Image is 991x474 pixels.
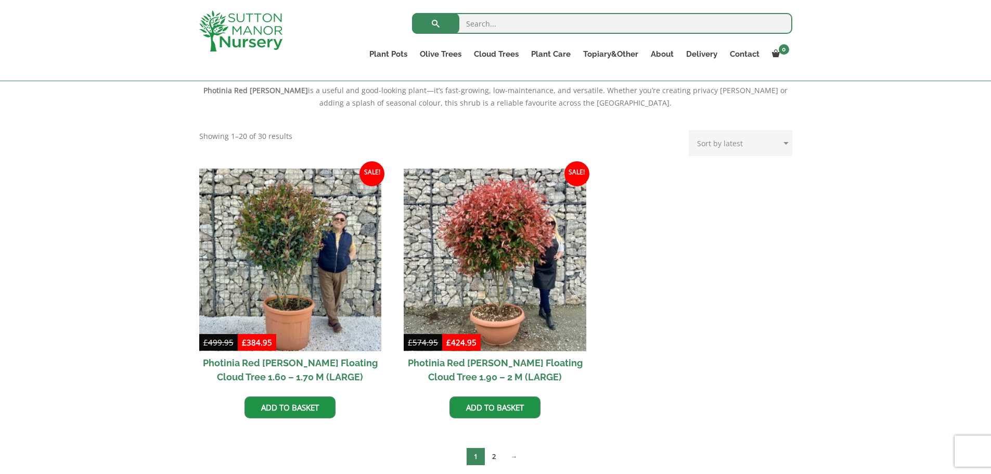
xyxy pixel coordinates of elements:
[199,351,382,389] h2: Photinia Red [PERSON_NAME] Floating Cloud Tree 1.60 – 1.70 M (LARGE)
[645,47,680,61] a: About
[680,47,724,61] a: Delivery
[724,47,766,61] a: Contact
[199,130,292,143] p: Showing 1–20 of 30 results
[199,447,792,469] nav: Product Pagination
[242,337,272,348] bdi: 384.95
[564,161,589,186] span: Sale!
[199,169,382,389] a: Sale! Photinia Red [PERSON_NAME] Floating Cloud Tree 1.60 – 1.70 M (LARGE)
[446,337,477,348] bdi: 424.95
[359,161,384,186] span: Sale!
[203,85,308,95] b: Photinia Red [PERSON_NAME]
[446,337,451,348] span: £
[404,351,586,389] h2: Photinia Red [PERSON_NAME] Floating Cloud Tree 1.90 – 2 M (LARGE)
[485,448,503,465] a: Page 2
[525,47,577,61] a: Plant Care
[412,13,792,34] input: Search...
[408,337,438,348] bdi: 574.95
[244,396,336,418] a: Add to basket: “Photinia Red Robin Floating Cloud Tree 1.60 - 1.70 M (LARGE)”
[363,47,414,61] a: Plant Pots
[449,396,540,418] a: Add to basket: “Photinia Red Robin Floating Cloud Tree 1.90 - 2 M (LARGE)”
[503,448,524,465] a: →
[468,47,525,61] a: Cloud Trees
[199,169,382,351] img: Photinia Red Robin Floating Cloud Tree 1.60 - 1.70 M (LARGE)
[203,337,234,348] bdi: 499.95
[308,85,788,108] span: is a useful and good-looking plant—it’s fast-growing, low-maintenance, and versatile. Whether you...
[242,337,247,348] span: £
[414,47,468,61] a: Olive Trees
[404,169,586,351] img: Photinia Red Robin Floating Cloud Tree 1.90 - 2 M (LARGE)
[766,47,792,61] a: 0
[404,169,586,389] a: Sale! Photinia Red [PERSON_NAME] Floating Cloud Tree 1.90 – 2 M (LARGE)
[689,130,792,156] select: Shop order
[467,448,485,465] span: Page 1
[199,10,282,52] img: logo
[203,337,208,348] span: £
[779,44,789,55] span: 0
[577,47,645,61] a: Topiary&Other
[408,337,413,348] span: £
